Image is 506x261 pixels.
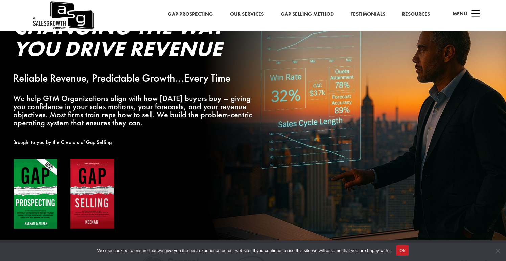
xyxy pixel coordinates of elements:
[13,16,261,63] h2: Changing the Way You Drive Revenue
[13,138,261,146] p: Brought to you by the Creators of Gap Selling
[351,10,385,19] a: Testimonials
[168,10,213,19] a: Gap Prospecting
[13,158,115,230] img: Gap Books
[453,10,467,17] span: Menu
[469,7,483,21] span: a
[396,245,409,256] button: Ok
[13,74,261,82] p: Reliable Revenue, Predictable Growth…Every Time
[97,247,393,254] span: We use cookies to ensure that we give you the best experience on our website. If you continue to ...
[230,10,264,19] a: Our Services
[13,94,261,126] p: We help GTM Organizations align with how [DATE] buyers buy – giving you confidence in your sales ...
[281,10,334,19] a: Gap Selling Method
[402,10,430,19] a: Resources
[494,247,501,254] span: No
